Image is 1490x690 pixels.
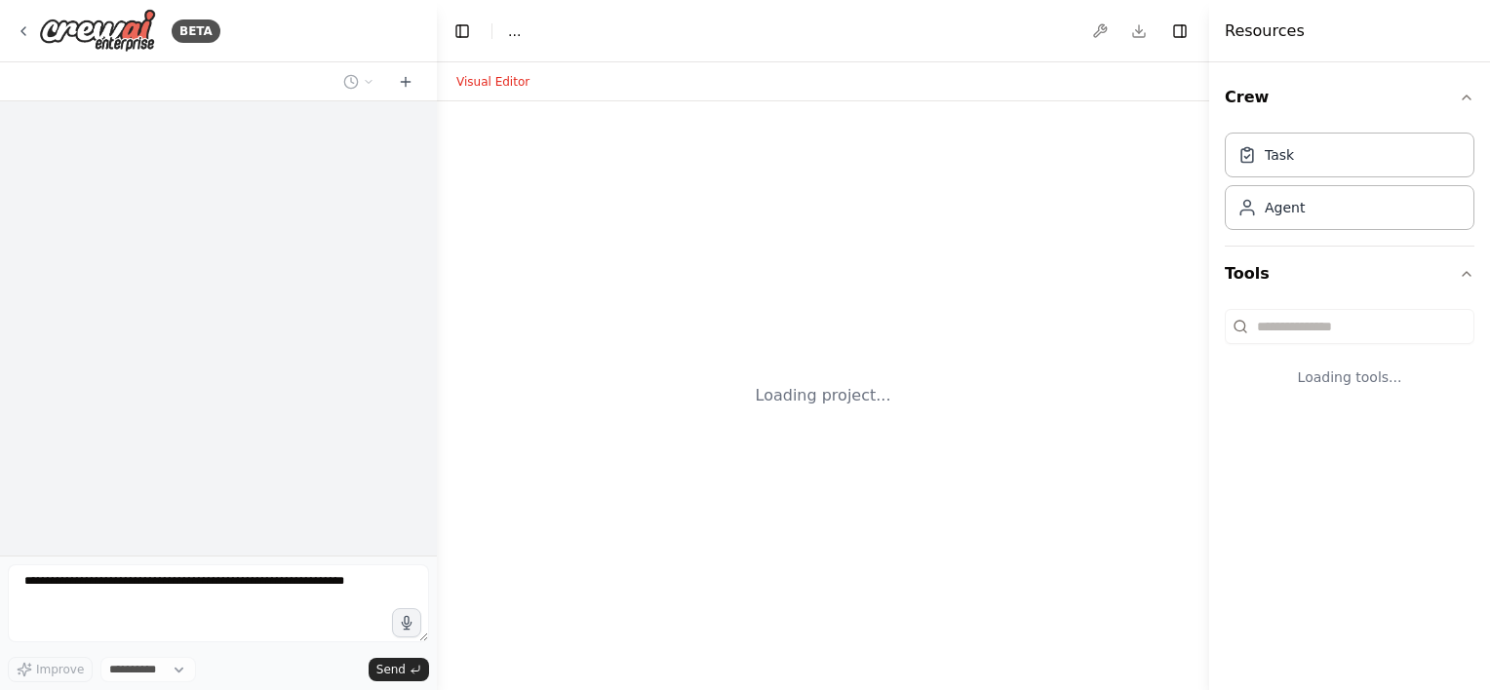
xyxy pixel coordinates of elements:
button: Improve [8,657,93,682]
button: Switch to previous chat [335,70,382,94]
div: Loading project... [756,384,891,407]
div: Tools [1225,301,1474,418]
button: Start a new chat [390,70,421,94]
div: Task [1265,145,1294,165]
span: Send [376,662,406,677]
img: Logo [39,9,156,53]
div: BETA [172,19,220,43]
button: Hide left sidebar [449,18,476,45]
span: Improve [36,662,84,677]
button: Hide right sidebar [1166,18,1194,45]
span: ... [508,21,521,41]
button: Click to speak your automation idea [392,608,421,637]
button: Crew [1225,70,1474,125]
button: Tools [1225,247,1474,301]
div: Agent [1265,198,1305,217]
div: Crew [1225,125,1474,246]
button: Visual Editor [445,70,541,94]
div: Loading tools... [1225,352,1474,402]
button: Send [369,658,429,681]
h4: Resources [1225,19,1305,43]
nav: breadcrumb [508,21,521,41]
